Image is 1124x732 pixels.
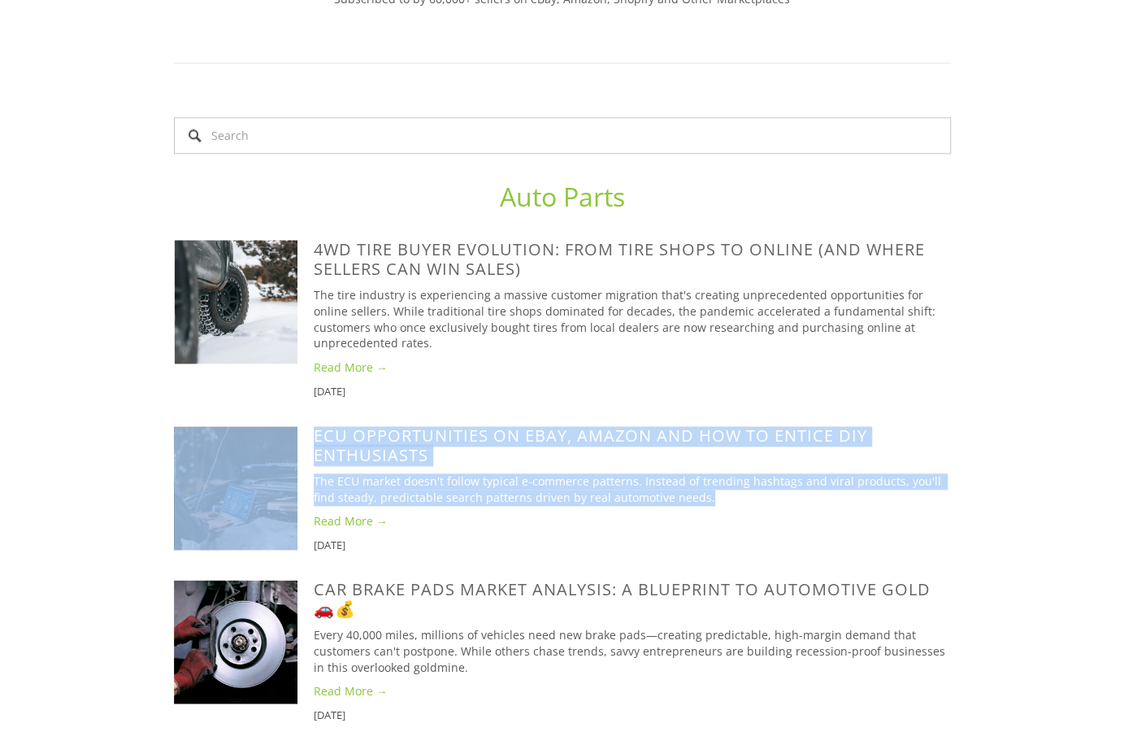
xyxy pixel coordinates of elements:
[174,240,297,364] img: 4WD Tire Buyer Evolution: From Tire Shops to Online (And Where Sellers Can Win Sales)
[174,580,297,704] img: Car Brake Pads Market Analysis: A Blueprint to Automotive Gold 🚗💰
[314,513,951,529] a: Read More →
[314,238,925,280] a: 4WD Tire Buyer Evolution: From Tire Shops to Online (And Where Sellers Can Win Sales)
[314,708,345,722] time: [DATE]
[174,117,951,154] input: Search
[314,538,345,552] time: [DATE]
[500,179,625,214] a: Auto Parts
[174,426,297,550] img: ECU Opportunities on eBay, Amazon and How to Entice DIY Enthusiasts
[314,473,951,505] p: The ECU market doesn't follow typical e-commerce patterns. Instead of trending hashtags and viral...
[314,627,951,675] p: Every 40,000 miles, millions of vehicles need new brake pads—creating predictable, high-margin de...
[314,287,951,351] p: The tire industry is experiencing a massive customer migration that's creating unprecedented oppo...
[174,580,314,704] a: Car Brake Pads Market Analysis: A Blueprint to Automotive Gold 🚗💰
[314,359,951,376] a: Read More →
[314,384,345,399] time: [DATE]
[174,426,314,550] a: ECU Opportunities on eBay, Amazon and How to Entice DIY Enthusiasts
[314,683,951,699] a: Read More →
[314,425,867,466] a: ECU Opportunities on eBay, Amazon and How to Entice DIY Enthusiasts
[314,578,931,620] a: Car Brake Pads Market Analysis: A Blueprint to Automotive Gold 🚗💰
[174,240,314,364] a: 4WD Tire Buyer Evolution: From Tire Shops to Online (And Where Sellers Can Win Sales)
